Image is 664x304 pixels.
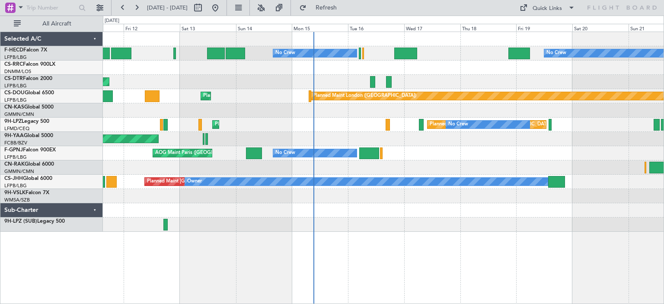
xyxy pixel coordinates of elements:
[4,219,65,224] a: 9H-LPZ (SUB)Legacy 500
[4,147,56,153] a: F-GPNJFalcon 900EX
[572,24,629,32] div: Sat 20
[4,54,27,61] a: LFPB/LBG
[430,118,552,131] div: Planned [GEOGRAPHIC_DATA] ([GEOGRAPHIC_DATA])
[348,24,404,32] div: Tue 16
[187,175,202,188] div: Owner
[4,125,29,132] a: LFMD/CEQ
[155,147,246,160] div: AOG Maint Paris ([GEOGRAPHIC_DATA])
[4,97,27,103] a: LFPB/LBG
[4,147,23,153] span: F-GPNJ
[10,17,94,31] button: All Aircraft
[4,90,25,96] span: CS-DOU
[4,105,24,110] span: CN-KAS
[124,24,180,32] div: Fri 12
[236,24,292,32] div: Sun 14
[4,90,54,96] a: CS-DOUGlobal 6500
[4,119,22,124] span: 9H-LPZ
[4,76,52,81] a: CS-DTRFalcon 2000
[105,17,119,25] div: [DATE]
[4,140,27,146] a: FCBB/BZV
[4,133,24,138] span: 9H-YAA
[4,68,31,75] a: DNMM/LOS
[26,1,76,14] input: Trip Number
[4,111,34,118] a: GMMN/CMN
[4,62,23,67] span: CS-RRC
[4,48,23,53] span: F-HECD
[546,47,566,60] div: No Crew
[180,24,236,32] div: Sat 13
[4,190,26,195] span: 9H-VSLK
[275,147,295,160] div: No Crew
[4,162,54,167] a: CN-RAKGlobal 6000
[275,47,295,60] div: No Crew
[533,4,562,13] div: Quick Links
[460,24,517,32] div: Thu 18
[4,154,27,160] a: LFPB/LBG
[313,90,416,102] div: Planned Maint London ([GEOGRAPHIC_DATA])
[4,190,49,195] a: 9H-VSLKFalcon 7X
[292,24,348,32] div: Mon 15
[4,176,52,181] a: CS-JHHGlobal 6000
[4,105,54,110] a: CN-KASGlobal 5000
[4,219,37,224] span: 9H-LPZ (SUB)
[4,133,53,138] a: 9H-YAAGlobal 5000
[295,1,347,15] button: Refresh
[4,182,27,189] a: LFPB/LBG
[215,118,317,131] div: Planned Maint Cannes ([GEOGRAPHIC_DATA])
[4,83,27,89] a: LFPB/LBG
[4,76,23,81] span: CS-DTR
[308,5,345,11] span: Refresh
[4,119,49,124] a: 9H-LPZLegacy 500
[404,24,460,32] div: Wed 17
[4,197,30,203] a: WMSA/SZB
[203,90,339,102] div: Planned Maint [GEOGRAPHIC_DATA] ([GEOGRAPHIC_DATA])
[147,4,188,12] span: [DATE] - [DATE]
[4,162,25,167] span: CN-RAK
[4,62,55,67] a: CS-RRCFalcon 900LX
[516,24,572,32] div: Fri 19
[22,21,91,27] span: All Aircraft
[4,48,47,53] a: F-HECDFalcon 7X
[4,176,23,181] span: CS-JHH
[4,168,34,175] a: GMMN/CMN
[448,118,468,131] div: No Crew
[515,1,579,15] button: Quick Links
[147,175,283,188] div: Planned Maint [GEOGRAPHIC_DATA] ([GEOGRAPHIC_DATA])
